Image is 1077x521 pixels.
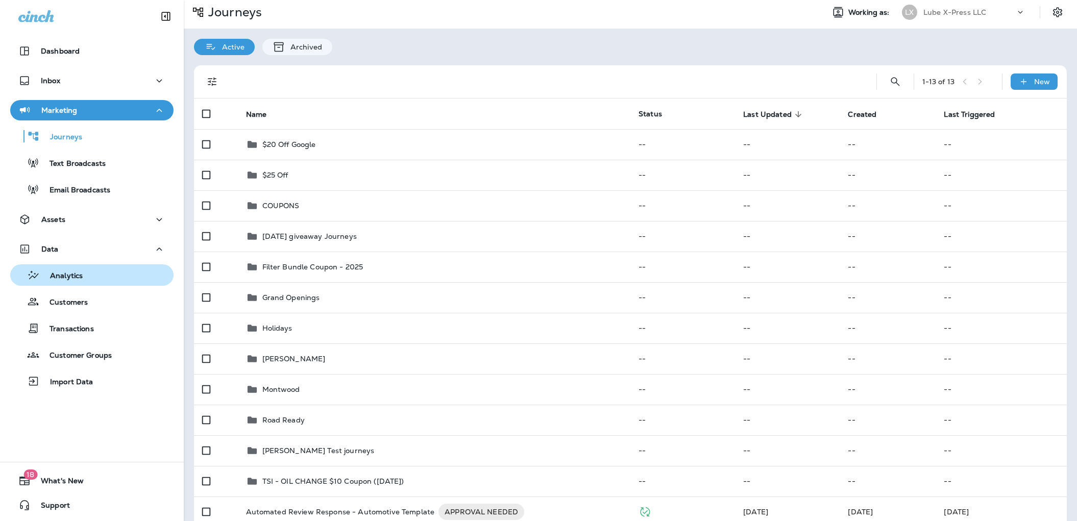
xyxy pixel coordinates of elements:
[438,504,524,520] div: APPROVAL NEEDED
[10,291,174,312] button: Customers
[262,232,357,240] p: [DATE] giveaway Journeys
[840,190,936,221] td: --
[202,71,223,92] button: Filters
[41,245,59,253] p: Data
[923,8,986,16] p: Lube X-Press LLC
[840,221,936,252] td: --
[840,313,936,343] td: --
[10,239,174,259] button: Data
[204,5,262,20] p: Journeys
[630,313,735,343] td: --
[922,78,954,86] div: 1 - 13 of 13
[630,190,735,221] td: --
[10,152,174,173] button: Text Broadcasts
[735,374,840,405] td: --
[630,343,735,374] td: --
[10,100,174,120] button: Marketing
[840,282,936,313] td: --
[735,190,840,221] td: --
[936,282,1067,313] td: --
[262,293,320,302] p: Grand Openings
[10,179,174,200] button: Email Broadcasts
[40,133,82,142] p: Journeys
[735,129,840,160] td: --
[743,110,792,119] span: Last Updated
[262,416,305,424] p: Road Ready
[39,159,106,169] p: Text Broadcasts
[840,374,936,405] td: --
[936,221,1067,252] td: --
[639,506,651,515] span: Published
[936,466,1067,497] td: --
[735,252,840,282] td: --
[285,43,322,51] p: Archived
[840,129,936,160] td: --
[217,43,244,51] p: Active
[735,313,840,343] td: --
[902,5,917,20] div: LX
[735,221,840,252] td: --
[246,504,435,520] p: Automated Review Response - Automotive Template
[41,106,77,114] p: Marketing
[848,110,876,119] span: Created
[840,252,936,282] td: --
[262,324,292,332] p: Holidays
[10,41,174,61] button: Dashboard
[31,501,70,513] span: Support
[630,129,735,160] td: --
[848,8,892,17] span: Working as:
[840,466,936,497] td: --
[840,343,936,374] td: --
[246,110,280,119] span: Name
[10,470,174,491] button: 18What's New
[840,435,936,466] td: --
[735,343,840,374] td: --
[936,374,1067,405] td: --
[848,507,873,516] span: Frank Carreno
[639,109,662,118] span: Status
[630,374,735,405] td: --
[630,466,735,497] td: --
[630,252,735,282] td: --
[10,264,174,286] button: Analytics
[743,110,805,119] span: Last Updated
[40,378,93,387] p: Import Data
[41,215,65,224] p: Assets
[630,282,735,313] td: --
[936,252,1067,282] td: --
[10,344,174,365] button: Customer Groups
[10,70,174,91] button: Inbox
[40,271,83,281] p: Analytics
[630,405,735,435] td: --
[848,110,890,119] span: Created
[840,160,936,190] td: --
[936,129,1067,160] td: --
[885,71,905,92] button: Search Journeys
[10,317,174,339] button: Transactions
[23,469,37,480] span: 18
[31,477,84,489] span: What's New
[39,298,88,308] p: Customers
[262,446,375,455] p: [PERSON_NAME] Test journeys
[10,495,174,515] button: Support
[936,160,1067,190] td: --
[10,126,174,147] button: Journeys
[936,435,1067,466] td: --
[735,405,840,435] td: --
[630,160,735,190] td: --
[944,110,1008,119] span: Last Triggered
[152,6,180,27] button: Collapse Sidebar
[1034,78,1050,86] p: New
[630,221,735,252] td: --
[39,325,94,334] p: Transactions
[10,209,174,230] button: Assets
[262,171,288,179] p: $25 Off
[10,370,174,392] button: Import Data
[936,313,1067,343] td: --
[41,47,80,55] p: Dashboard
[743,507,768,516] span: Priscilla Valverde
[735,160,840,190] td: --
[262,385,300,393] p: Montwood
[1048,3,1067,21] button: Settings
[262,202,300,210] p: COUPONS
